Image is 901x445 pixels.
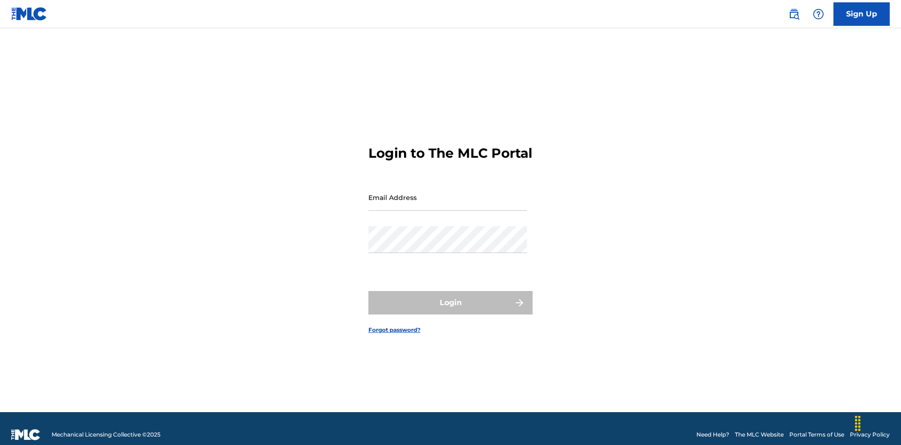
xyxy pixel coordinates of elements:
a: Public Search [785,5,803,23]
img: help [813,8,824,20]
a: The MLC Website [735,430,784,439]
div: Drag [850,409,865,437]
img: MLC Logo [11,7,47,21]
div: Help [809,5,828,23]
a: Portal Terms of Use [789,430,844,439]
a: Forgot password? [368,326,420,334]
span: Mechanical Licensing Collective © 2025 [52,430,160,439]
h3: Login to The MLC Portal [368,145,532,161]
iframe: Chat Widget [854,400,901,445]
a: Sign Up [833,2,890,26]
a: Privacy Policy [850,430,890,439]
a: Need Help? [696,430,729,439]
img: search [788,8,800,20]
img: logo [11,429,40,440]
